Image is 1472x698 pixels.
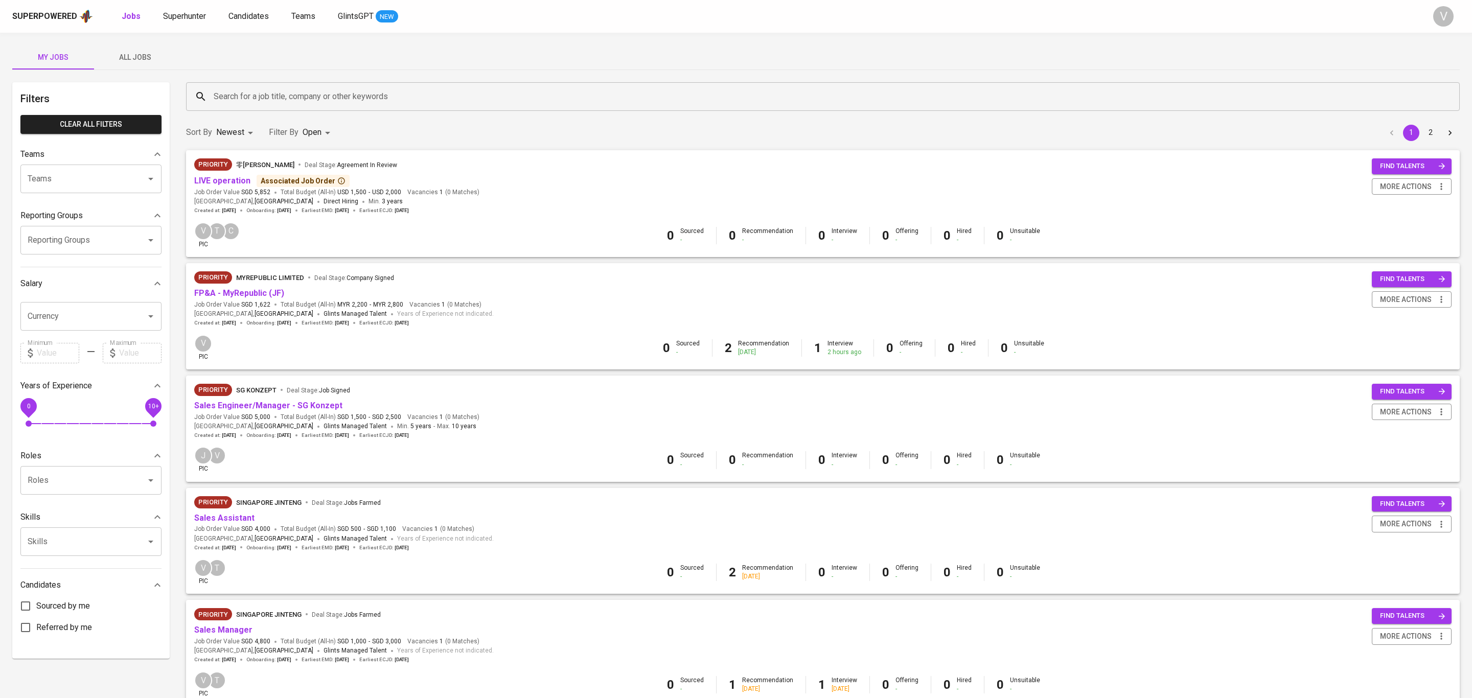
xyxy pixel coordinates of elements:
span: Referred by me [36,621,92,634]
span: [DATE] [395,207,409,214]
div: - [895,236,918,244]
span: Earliest ECJD : [359,432,409,439]
span: Sourced by me [36,600,90,612]
button: Open [144,473,158,487]
span: Earliest EMD : [302,656,349,663]
span: Job Order Value [194,637,270,646]
span: [DATE] [222,319,236,327]
span: SGD 3,000 [372,637,401,646]
a: Sales Assistant [194,513,255,523]
span: SGD 1,000 [337,637,366,646]
div: New Job received from Demand Team [194,608,232,620]
div: - [1010,572,1040,581]
a: LIVE operation [194,176,250,185]
span: more actions [1380,293,1432,306]
span: - [369,413,370,422]
span: SGD 4,800 [241,637,270,646]
b: 0 [944,453,951,467]
span: Priority [194,159,232,170]
div: Superpowered [12,11,77,22]
span: Candidates [228,11,269,21]
button: Open [144,172,158,186]
span: Onboarding : [246,319,291,327]
button: Open [144,233,158,247]
b: Jobs [122,11,141,21]
span: [GEOGRAPHIC_DATA] [255,197,313,207]
a: Candidates [228,10,271,23]
span: Onboarding : [246,544,291,551]
span: Agreement In Review [337,161,397,169]
span: Min. [369,198,403,205]
span: Onboarding : [246,656,291,663]
span: [DATE] [222,432,236,439]
span: Priority [194,272,232,283]
div: Recommendation [742,676,793,693]
span: Years of Experience not indicated. [397,534,494,544]
div: Interview [832,451,857,469]
span: Earliest ECJD : [359,319,409,327]
span: Earliest ECJD : [359,207,409,214]
div: Teams [20,144,162,165]
div: - [957,236,972,244]
span: SG Konzept [236,386,277,394]
div: - [676,348,700,357]
div: Reporting Groups [20,205,162,226]
b: 0 [667,565,674,579]
span: Deal Stage : [314,274,394,282]
div: T [208,559,226,577]
button: more actions [1372,178,1452,195]
b: 2 [729,565,736,579]
span: Created at : [194,432,236,439]
span: USD 1,500 [337,188,366,197]
b: 0 [729,453,736,467]
span: Years of Experience not indicated. [397,309,494,319]
div: Recommendation [742,227,793,244]
span: MYR 2,200 [337,300,367,309]
span: NEW [376,12,398,22]
div: Recommendation [742,451,793,469]
div: [DATE] [738,348,789,357]
p: Candidates [20,579,61,591]
p: Roles [20,450,41,462]
span: Glints Managed Talent [324,535,387,542]
span: Glints Managed Talent [324,423,387,430]
span: Vacancies ( 0 Matches ) [407,413,479,422]
span: [DATE] [222,544,236,551]
div: V [194,222,212,240]
span: Created at : [194,319,236,327]
span: Clear All filters [29,118,153,131]
span: [GEOGRAPHIC_DATA] [255,309,313,319]
span: Vacancies ( 0 Matches ) [407,188,479,197]
div: Unsuitable [1010,451,1040,469]
span: 1 [440,300,445,309]
div: - [961,348,976,357]
input: Value [37,343,79,363]
span: MYR 2,800 [373,300,403,309]
b: 1 [814,341,821,355]
button: Open [144,309,158,323]
div: - [680,236,704,244]
b: 0 [729,228,736,243]
div: Recommendation [738,339,789,357]
div: V [194,559,212,577]
div: 2 hours ago [827,348,861,357]
span: Onboarding : [246,207,291,214]
span: [DATE] [395,656,409,663]
span: - [370,300,371,309]
p: Years of Experience [20,380,92,392]
span: Job Order Value [194,300,270,309]
div: Associated Job Order [261,176,346,186]
div: Offering [895,564,918,581]
span: [DATE] [277,656,291,663]
b: 0 [882,453,889,467]
a: Teams [291,10,317,23]
span: SGD 5,852 [241,188,270,197]
div: - [957,460,972,469]
span: Priority [194,497,232,507]
span: Open [303,127,321,137]
b: 0 [997,228,1004,243]
span: SGD 4,000 [241,525,270,533]
span: Deal Stage : [312,499,381,506]
span: Earliest EMD : [302,207,349,214]
div: - [742,460,793,469]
